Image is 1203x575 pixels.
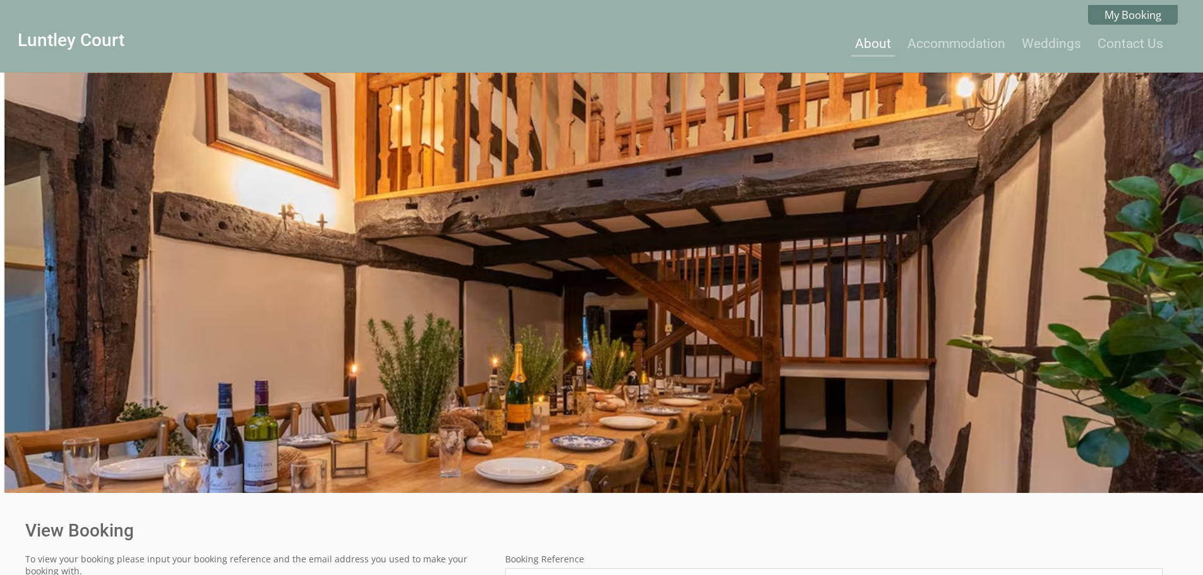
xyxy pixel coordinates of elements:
[505,553,1163,565] label: Booking Reference
[1098,36,1163,51] a: Contact Us
[25,520,1163,541] h1: View Booking
[855,36,891,51] a: About
[1088,5,1178,25] a: My Booking
[907,36,1005,51] a: Accommodation
[18,30,176,50] a: Luntley Court
[1022,36,1081,51] a: Weddings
